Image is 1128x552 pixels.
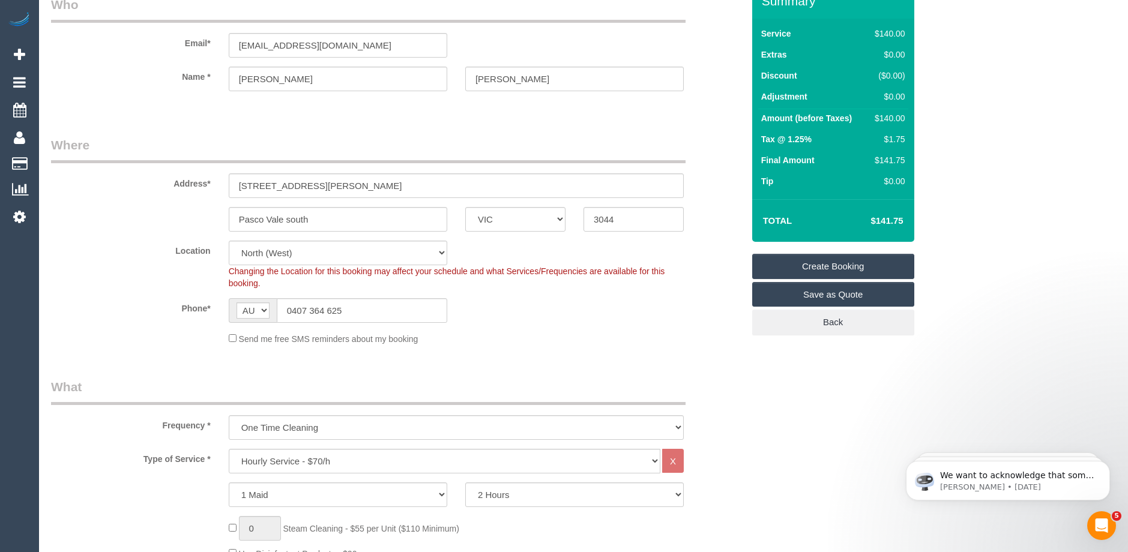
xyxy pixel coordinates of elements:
div: ($0.00) [870,70,905,82]
span: We want to acknowledge that some users may be experiencing lag or slower performance in our softw... [52,35,207,199]
input: First Name* [229,67,447,91]
a: Back [752,310,914,335]
p: Message from Ellie, sent 1w ago [52,46,207,57]
input: Last Name* [465,67,684,91]
label: Adjustment [761,91,807,103]
label: Address* [42,173,220,190]
div: $1.75 [870,133,905,145]
iframe: Intercom live chat [1087,511,1116,540]
span: Send me free SMS reminders about my booking [239,334,418,344]
label: Name * [42,67,220,83]
label: Service [761,28,791,40]
input: Phone* [277,298,447,323]
h4: $141.75 [834,216,903,226]
label: Frequency * [42,415,220,431]
label: Amount (before Taxes) [761,112,852,124]
legend: Where [51,136,686,163]
label: Extras [761,49,787,61]
label: Discount [761,70,797,82]
input: Suburb* [229,207,447,232]
strong: Total [763,215,792,226]
a: Create Booking [752,254,914,279]
div: $141.75 [870,154,905,166]
label: Location [42,241,220,257]
input: Post Code* [584,207,684,232]
a: Save as Quote [752,282,914,307]
label: Tip [761,175,774,187]
div: $140.00 [870,28,905,40]
input: Email* [229,33,447,58]
span: 5 [1112,511,1121,521]
label: Email* [42,33,220,49]
div: $0.00 [870,49,905,61]
img: Automaid Logo [7,12,31,29]
label: Final Amount [761,154,815,166]
iframe: Intercom notifications message [888,436,1128,520]
div: $0.00 [870,91,905,103]
div: $0.00 [870,175,905,187]
label: Phone* [42,298,220,314]
span: Changing the Location for this booking may affect your schedule and what Services/Frequencies are... [229,266,665,288]
label: Tax @ 1.25% [761,133,812,145]
legend: What [51,378,686,405]
span: Steam Cleaning - $55 per Unit ($110 Minimum) [283,524,459,533]
div: $140.00 [870,112,905,124]
label: Type of Service * [42,449,220,465]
